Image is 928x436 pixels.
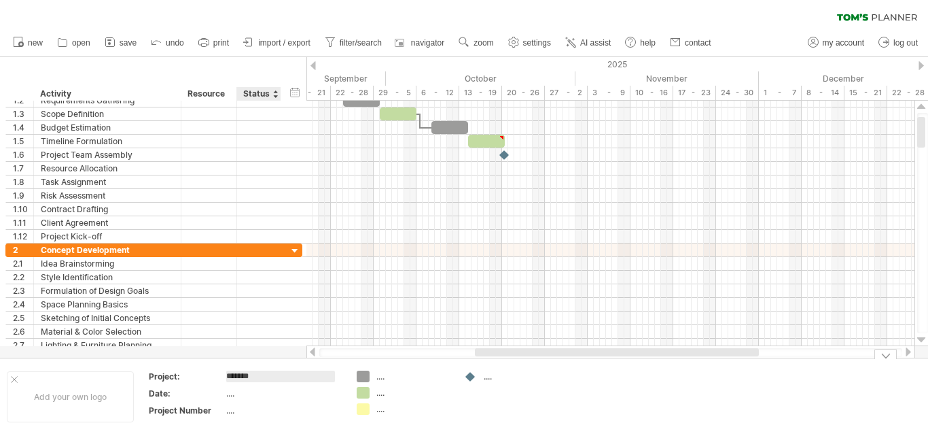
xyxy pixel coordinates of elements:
a: print [195,34,233,52]
a: save [101,34,141,52]
div: Project Number [149,405,224,416]
div: hide legend [874,349,897,359]
div: Material & Color Selection [41,325,174,338]
div: 1.6 [13,148,33,161]
div: 29 - 5 [374,86,416,100]
a: undo [147,34,188,52]
div: Contract Drafting [41,203,174,216]
div: Sketching of Initial Concepts [41,312,174,324]
a: settings [505,34,555,52]
a: navigator [393,34,448,52]
div: .... [376,387,450,399]
div: November 2025 [575,71,759,86]
div: 2.5 [13,312,33,324]
div: 20 - 26 [502,86,545,100]
span: print [213,38,229,48]
a: log out [875,34,922,52]
div: 1.12 [13,230,33,243]
div: Risk Assessment [41,189,174,202]
a: import / export [240,34,315,52]
span: new [28,38,43,48]
a: AI assist [562,34,615,52]
a: help [622,34,660,52]
div: 22 - 28 [331,86,374,100]
div: Scope Definition [41,107,174,120]
a: new [10,34,47,52]
div: 8 - 14 [802,86,844,100]
span: open [72,38,90,48]
div: 15 - 21 [844,86,887,100]
span: AI assist [580,38,611,48]
div: Activity [40,87,173,101]
div: Lighting & Furniture Planning [41,339,174,352]
div: 1.5 [13,135,33,148]
div: Idea Brainstorming [41,257,174,270]
div: 27 - 2 [545,86,588,100]
a: my account [804,34,868,52]
div: 2.1 [13,257,33,270]
div: 1.10 [13,203,33,216]
div: Style Identification [41,271,174,284]
div: 2.3 [13,284,33,297]
div: 3 - 9 [588,86,630,100]
div: 1.9 [13,189,33,202]
a: filter/search [321,34,386,52]
div: October 2025 [386,71,575,86]
div: Client Agreement [41,216,174,229]
div: 2.7 [13,339,33,352]
div: 2.2 [13,271,33,284]
div: .... [484,371,558,382]
div: 1.3 [13,107,33,120]
a: contact [666,34,715,52]
a: zoom [455,34,497,52]
div: Project: [149,371,224,382]
div: Formulation of Design Goals [41,284,174,297]
span: contact [685,38,711,48]
div: 2.6 [13,325,33,338]
span: import / export [258,38,310,48]
span: zoom [474,38,493,48]
div: .... [376,403,450,415]
div: .... [226,388,340,399]
div: Date: [149,388,224,399]
span: undo [166,38,184,48]
div: Task Assignment [41,175,174,188]
div: 1.11 [13,216,33,229]
div: 10 - 16 [630,86,673,100]
div: Timeline Formulation [41,135,174,148]
span: save [120,38,137,48]
div: Add your own logo [7,371,134,422]
span: log out [893,38,918,48]
div: Status [243,87,273,101]
div: Budget Estimation [41,121,174,134]
div: .... [226,405,340,416]
span: filter/search [340,38,382,48]
a: open [54,34,94,52]
div: 13 - 19 [459,86,502,100]
div: 1 - 7 [759,86,802,100]
div: 15 - 21 [288,86,331,100]
span: settings [523,38,551,48]
span: navigator [411,38,444,48]
div: 1.8 [13,175,33,188]
div: 2.4 [13,298,33,311]
div: Resource Allocation [41,162,174,175]
div: Resource [188,87,229,101]
div: 24 - 30 [716,86,759,100]
div: 17 - 23 [673,86,716,100]
div: Space Planning Basics [41,298,174,311]
div: 1.7 [13,162,33,175]
span: my account [823,38,864,48]
span: help [640,38,656,48]
div: Project Kick-off [41,230,174,243]
div: Project Team Assembly [41,148,174,161]
div: 6 - 12 [416,86,459,100]
div: .... [376,371,450,382]
div: 1.4 [13,121,33,134]
div: Concept Development [41,244,174,256]
div: 2 [13,244,33,256]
